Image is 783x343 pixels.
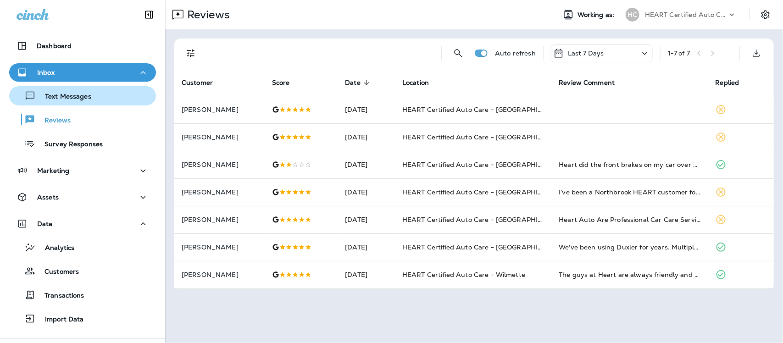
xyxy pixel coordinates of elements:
p: Dashboard [37,42,72,50]
div: HC [626,8,639,22]
td: [DATE] [338,151,395,178]
p: Survey Responses [35,140,103,149]
span: HEART Certified Auto Care - [GEOGRAPHIC_DATA] [402,188,567,196]
p: Analytics [36,244,74,253]
span: HEART Certified Auto Care - [GEOGRAPHIC_DATA] [402,243,567,251]
p: Text Messages [36,93,91,101]
span: HEART Certified Auto Care - Wilmette [402,271,525,279]
button: Import Data [9,309,156,328]
td: [DATE] [338,123,395,151]
span: Customer [182,79,213,87]
button: Dashboard [9,37,156,55]
p: Assets [37,194,59,201]
span: HEART Certified Auto Care - [GEOGRAPHIC_DATA] [402,160,567,169]
p: [PERSON_NAME] [182,243,257,251]
p: Transactions [35,292,84,300]
button: Export as CSV [747,44,766,62]
p: HEART Certified Auto Care [645,11,727,18]
button: Reviews [9,110,156,129]
div: 1 - 7 of 7 [668,50,690,57]
button: Marketing [9,161,156,180]
button: Analytics [9,238,156,257]
span: HEART Certified Auto Care - [GEOGRAPHIC_DATA] [402,133,567,141]
p: [PERSON_NAME] [182,133,257,141]
td: [DATE] [338,96,395,123]
span: Score [272,79,290,87]
button: Data [9,215,156,233]
td: [DATE] [338,178,395,206]
span: Score [272,78,302,87]
span: HEART Certified Auto Care - [GEOGRAPHIC_DATA] [402,105,567,114]
p: Inbox [37,69,55,76]
div: Heart did the front brakes on my car over a year ago. They are still shedding. My car hasn’t look... [559,160,700,169]
td: [DATE] [338,233,395,261]
span: Location [402,78,441,87]
button: Collapse Sidebar [136,6,162,24]
p: Customers [35,268,79,277]
span: Location [402,79,429,87]
p: [PERSON_NAME] [182,271,257,278]
p: Marketing [37,167,69,174]
button: Search Reviews [449,44,467,62]
p: Reviews [183,8,230,22]
button: Assets [9,188,156,206]
div: I’ve been a Northbrook HEART customer for over 5 years, 2 different cars and a change in their ow... [559,188,700,197]
span: Review Comment [559,79,615,87]
span: HEART Certified Auto Care - [GEOGRAPHIC_DATA] [402,216,567,224]
span: Date [345,78,372,87]
p: Reviews [35,116,71,125]
span: Working as: [578,11,616,19]
button: Settings [757,6,774,23]
span: Replied [716,78,751,87]
p: Last 7 Days [568,50,604,57]
p: Data [37,220,53,227]
p: [PERSON_NAME] [182,161,257,168]
p: [PERSON_NAME] [182,106,257,113]
button: Customers [9,261,156,281]
button: Survey Responses [9,134,156,153]
button: Text Messages [9,86,156,105]
div: Heart Auto Are Professional Car Care Service Providers. Nothing Short Of Professionalism. Keisha ... [559,215,700,224]
div: We've been using Duxler for years. Multiple kids, multiple cars. I've always found them to be hon... [559,243,700,252]
button: Transactions [9,285,156,304]
p: Import Data [36,315,84,324]
div: The guys at Heart are always friendly and accommodation. They get the job done quickly and are th... [559,270,700,279]
p: [PERSON_NAME] [182,216,257,223]
span: Customer [182,78,225,87]
td: [DATE] [338,206,395,233]
button: Filters [182,44,200,62]
button: Inbox [9,63,156,82]
span: Date [345,79,361,87]
span: Replied [716,79,739,87]
td: [DATE] [338,261,395,288]
p: Auto refresh [495,50,536,57]
span: Review Comment [559,78,627,87]
p: [PERSON_NAME] [182,188,257,196]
